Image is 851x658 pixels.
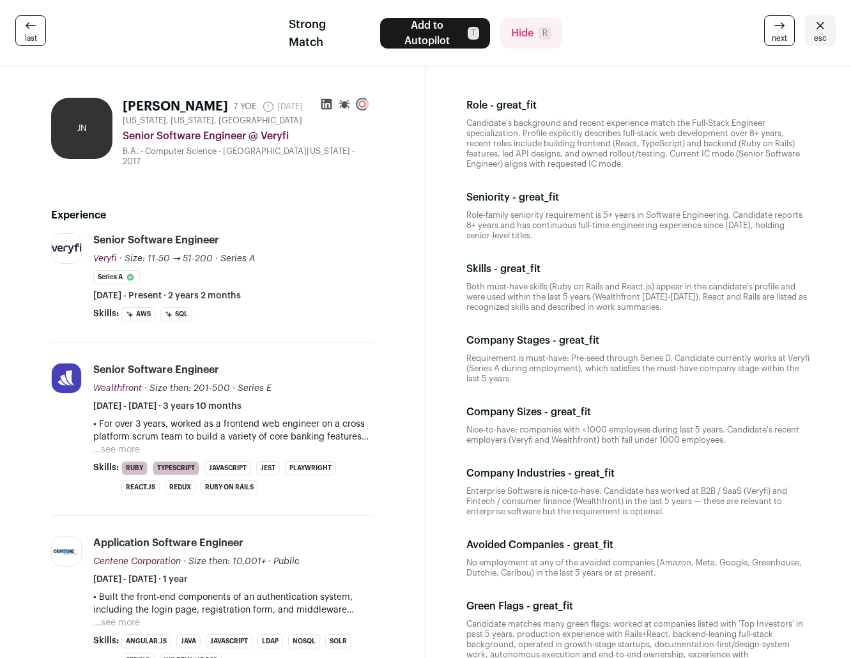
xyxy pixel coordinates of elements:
span: · Size then: 201-500 [144,384,230,393]
span: next [772,33,787,43]
h2: Experience [51,208,374,223]
div: JN [51,98,112,159]
p: Company Industries - great_fit [466,466,615,481]
span: Strong Match [289,15,359,51]
button: ...see more [93,443,140,456]
li: Java [176,634,201,648]
span: Skills: [93,307,119,320]
li: Ruby on Rails [201,480,258,494]
li: JavaScript [204,461,251,475]
span: Veryfi [93,254,117,263]
a: esc [805,15,836,46]
div: 7 YOE [233,100,257,113]
div: Senior Software Engineer [93,233,219,247]
a: next [764,15,795,46]
div: B.A. - Computer Science - [GEOGRAPHIC_DATA][US_STATE] - 2017 [123,146,374,167]
span: esc [814,33,827,43]
li: Ruby [121,461,148,475]
p: No employment at any of the avoided companies (Amazon, Meta, Google, Greenhouse, Dutchie, Caribou... [466,558,810,578]
li: NoSQL [288,634,320,648]
img: 20c35c38c3067d35adbf4ba372ee32a1a64073cc65f6e2bf32cb7ee620a6c53b.jpg [52,546,81,557]
span: [DATE] - Present · 2 years 2 months [93,289,241,302]
a: last [15,15,46,46]
span: · Size then: 10,001+ [183,557,266,566]
button: ...see more [93,616,140,629]
img: c82068840d4d1957f3a48784e4f779817362058c943a58b2857cec12f6eae34d.jpg [52,234,81,263]
li: React.js [121,480,160,494]
li: SQL [160,307,192,321]
button: HideR [500,18,562,49]
li: Playwright [285,461,336,475]
img: 16c3313537e1e5322b929fb236f4f6327935f5cc2473f1a030a07454f10dbaff.jpg [52,363,81,393]
p: Green Flags - great_fit [466,599,573,614]
p: Requirement is must-have: Pre-seed through Series D. Candidate currently works at Veryfi (Series ... [466,353,810,384]
p: Role - great_fit [466,98,537,113]
div: Senior Software Engineer @ Veryfi [123,128,374,144]
h1: [PERSON_NAME] [123,98,228,116]
p: • Built the front-end components of an authentication system, including the login page, registrat... [93,591,374,616]
span: [DATE] - [DATE] · 3 years 10 months [93,400,241,413]
p: Seniority - great_fit [466,190,559,205]
p: Company Stages - great_fit [466,333,599,348]
span: · Size: 11-50 → 51-200 [119,254,213,263]
li: TypeScript [153,461,199,475]
li: JavaScript [206,634,252,648]
p: • For over 3 years, worked as a frontend web engineer on a cross platform scrum team to build a v... [93,418,374,443]
span: · [268,555,271,568]
p: Nice-to-have: companies with <1000 employees during last 5 years. Candidate's recent employers (V... [466,425,810,445]
span: Centene Corporation [93,557,181,566]
span: Skills: [93,634,119,647]
span: T [468,27,479,40]
li: Series A [93,270,140,284]
span: [DATE] - [DATE] · 1 year [93,573,188,586]
span: [US_STATE], [US_STATE], [GEOGRAPHIC_DATA] [123,116,302,126]
p: Both must-have skills (Ruby on Rails and React.js) appear in the candidate's profile and were use... [466,282,810,312]
span: last [25,33,37,43]
span: · [215,252,218,265]
p: Role-family seniority requirement is 5+ years in Software Engineering. Candidate reports 8+ years... [466,210,810,241]
p: Skills - great_fit [466,261,540,277]
li: Redux [165,480,195,494]
div: Senior Software Engineer [93,363,219,377]
span: Series A [220,254,255,263]
button: Add to AutopilotT [380,18,490,49]
li: Solr [325,634,351,648]
p: Enterprise Software is nice-to-have. Candidate has worked at B2B / SaaS (Veryfi) and Fintech / co... [466,486,810,517]
li: LDAP [257,634,283,648]
span: Wealthfront [93,384,142,393]
p: Company Sizes - great_fit [466,404,591,420]
span: Series E [238,384,272,393]
p: Candidate's background and recent experience match the Full-Stack Engineer specialization. Profil... [466,118,810,169]
span: Public [273,557,300,566]
li: AWS [121,307,155,321]
div: Application Software Engineer [93,536,243,550]
span: Skills: [93,461,119,474]
span: R [539,27,551,40]
span: · [233,382,235,395]
span: [DATE] [262,100,303,113]
li: Angular.js [121,634,171,648]
li: Jest [256,461,280,475]
p: Avoided Companies - great_fit [466,537,613,553]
